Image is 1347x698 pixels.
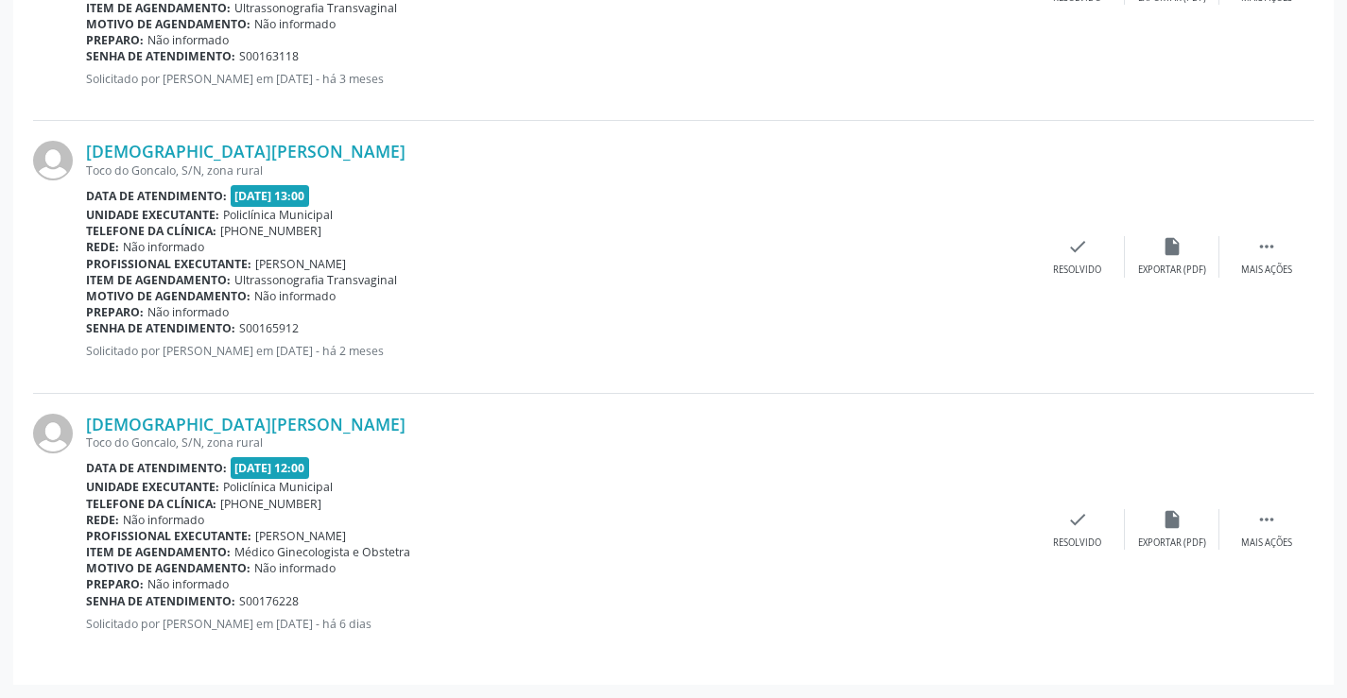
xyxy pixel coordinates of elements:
b: Item de agendamento: [86,272,231,288]
span: Não informado [254,560,336,576]
b: Rede: [86,239,119,255]
p: Solicitado por [PERSON_NAME] em [DATE] - há 2 meses [86,343,1030,359]
span: [PERSON_NAME] [255,528,346,544]
div: Resolvido [1053,264,1101,277]
span: [DATE] 13:00 [231,185,310,207]
span: Não informado [147,32,229,48]
span: S00165912 [239,320,299,336]
div: Mais ações [1241,264,1292,277]
i: insert_drive_file [1162,509,1183,530]
i:  [1256,236,1277,257]
span: [PERSON_NAME] [255,256,346,272]
a: [DEMOGRAPHIC_DATA][PERSON_NAME] [86,414,406,434]
span: [PHONE_NUMBER] [220,496,321,512]
b: Senha de atendimento: [86,48,235,64]
i: insert_drive_file [1162,236,1183,257]
b: Rede: [86,512,119,528]
span: Não informado [147,576,229,592]
span: Policlínica Municipal [223,479,333,495]
b: Telefone da clínica: [86,223,216,239]
img: img [33,141,73,180]
b: Senha de atendimento: [86,593,235,609]
b: Data de atendimento: [86,188,227,204]
div: Toco do Goncalo, S/N, zona rural [86,434,1030,451]
div: Toco do Goncalo, S/N, zona rural [86,162,1030,179]
b: Unidade executante: [86,479,219,495]
p: Solicitado por [PERSON_NAME] em [DATE] - há 3 meses [86,71,1030,87]
span: Não informado [254,16,336,32]
div: Mais ações [1241,536,1292,550]
span: S00176228 [239,593,299,609]
span: Não informado [123,512,204,528]
b: Item de agendamento: [86,544,231,560]
b: Telefone da clínica: [86,496,216,512]
b: Motivo de agendamento: [86,560,250,576]
b: Profissional executante: [86,256,251,272]
span: S00163118 [239,48,299,64]
i: check [1067,236,1088,257]
span: Não informado [123,239,204,255]
span: Não informado [254,288,336,304]
span: Policlínica Municipal [223,207,333,223]
img: img [33,414,73,453]
p: Solicitado por [PERSON_NAME] em [DATE] - há 6 dias [86,616,1030,632]
b: Motivo de agendamento: [86,16,250,32]
span: Não informado [147,304,229,320]
a: [DEMOGRAPHIC_DATA][PERSON_NAME] [86,141,406,162]
div: Exportar (PDF) [1138,536,1206,550]
b: Unidade executante: [86,207,219,223]
b: Preparo: [86,32,144,48]
span: [DATE] 12:00 [231,457,310,479]
span: [PHONE_NUMBER] [220,223,321,239]
i:  [1256,509,1277,530]
i: check [1067,509,1088,530]
b: Data de atendimento: [86,460,227,476]
b: Senha de atendimento: [86,320,235,336]
b: Preparo: [86,576,144,592]
b: Motivo de agendamento: [86,288,250,304]
b: Preparo: [86,304,144,320]
span: Médico Ginecologista e Obstetra [234,544,410,560]
div: Exportar (PDF) [1138,264,1206,277]
span: Ultrassonografia Transvaginal [234,272,397,288]
div: Resolvido [1053,536,1101,550]
b: Profissional executante: [86,528,251,544]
